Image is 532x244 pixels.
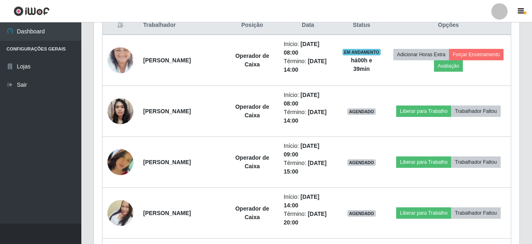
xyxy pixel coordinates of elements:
button: Adicionar Horas Extra [393,49,449,60]
strong: Operador de Caixa [235,103,269,119]
time: [DATE] 14:00 [284,193,320,209]
strong: [PERSON_NAME] [143,57,191,64]
li: Término: [284,108,332,125]
time: [DATE] 09:00 [284,143,320,158]
button: Forçar Encerramento [449,49,504,60]
span: AGENDADO [347,210,376,217]
span: AGENDADO [347,159,376,166]
li: Término: [284,210,332,227]
img: CoreUI Logo [13,6,50,16]
button: Trabalhador Faltou [451,156,500,168]
th: Data [279,16,337,35]
li: Término: [284,159,332,176]
li: Início: [284,40,332,57]
img: 1680605937506.jpeg [107,139,133,185]
button: Trabalhador Faltou [451,106,500,117]
img: 1736008247371.jpeg [107,94,133,128]
li: Início: [284,193,332,210]
button: Liberar para Trabalho [396,156,451,168]
strong: Operador de Caixa [235,205,269,220]
time: [DATE] 08:00 [284,41,320,56]
li: Término: [284,57,332,74]
th: Posição [226,16,279,35]
span: EM ANDAMENTO [342,49,381,55]
li: Início: [284,142,332,159]
strong: Operador de Caixa [235,53,269,68]
strong: [PERSON_NAME] [143,210,191,216]
strong: [PERSON_NAME] [143,108,191,114]
time: [DATE] 08:00 [284,92,320,107]
strong: Operador de Caixa [235,154,269,169]
img: 1742563763298.jpeg [107,190,133,236]
button: Avaliação [434,60,463,72]
th: Trabalhador [138,16,226,35]
button: Trabalhador Faltou [451,207,500,219]
span: AGENDADO [347,108,376,115]
button: Liberar para Trabalho [396,106,451,117]
strong: há 00 h e 39 min [351,57,372,72]
li: Início: [284,91,332,108]
th: Status [337,16,386,35]
img: 1677848309634.jpeg [107,37,133,84]
button: Liberar para Trabalho [396,207,451,219]
th: Opções [386,16,511,35]
strong: [PERSON_NAME] [143,159,191,165]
